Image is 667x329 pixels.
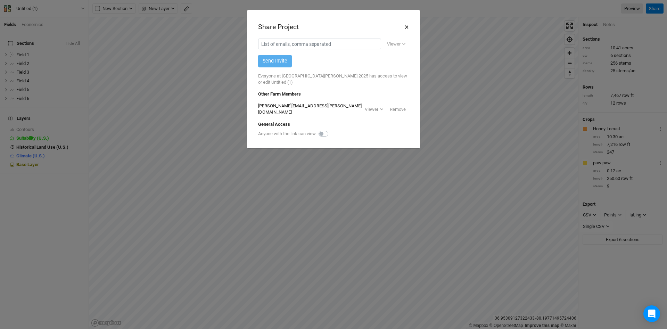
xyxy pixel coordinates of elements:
[384,39,409,49] button: Viewer
[258,91,409,97] div: Other Farm Members
[387,41,401,48] div: Viewer
[258,121,409,128] div: General Access
[362,104,387,115] button: Viewer
[365,106,378,113] div: Viewer
[258,39,381,49] input: List of emails, comma separated
[387,104,409,115] button: Remove
[258,67,409,91] div: Everyone at [GEOGRAPHIC_DATA][PERSON_NAME] 2025 has access to view or edit Untitled (1)
[258,103,362,115] div: [PERSON_NAME][EMAIL_ADDRESS][PERSON_NAME][DOMAIN_NAME]
[258,55,292,67] button: Send Invite
[643,305,660,322] div: Open Intercom Messenger
[404,21,409,33] button: ×
[258,131,316,137] label: Anyone with the link can view
[258,22,299,32] div: Share Project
